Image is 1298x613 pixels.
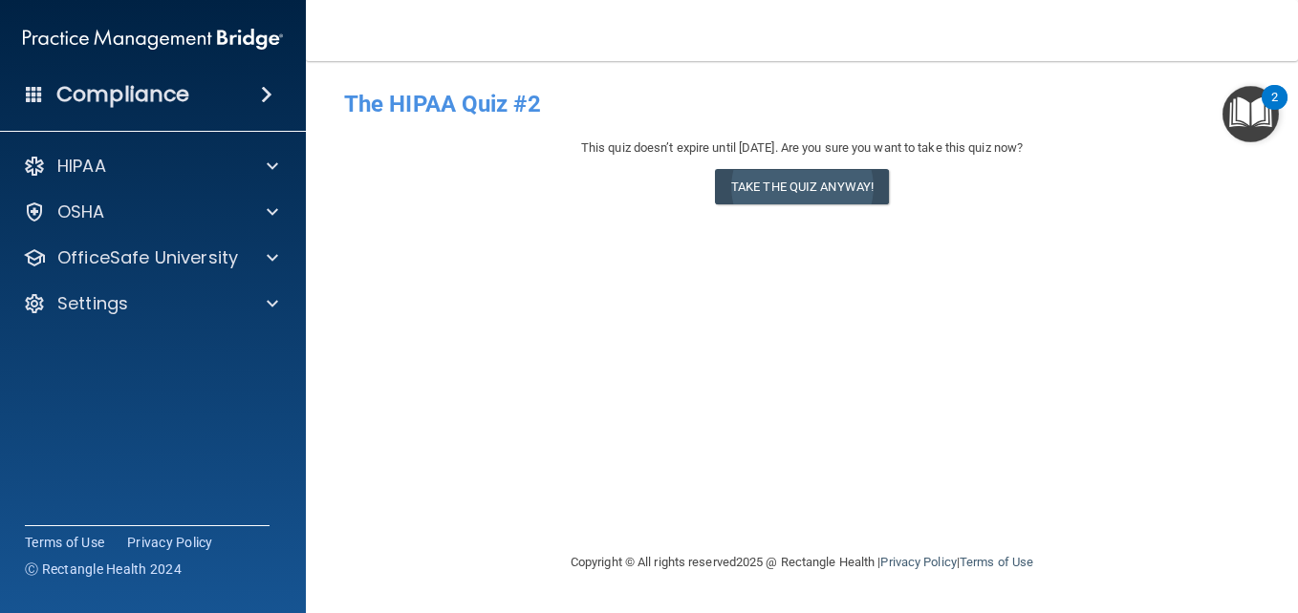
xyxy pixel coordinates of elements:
[56,81,189,108] h4: Compliance
[880,555,956,569] a: Privacy Policy
[23,292,278,315] a: Settings
[344,137,1260,159] div: This quiz doesn’t expire until [DATE]. Are you sure you want to take this quiz now?
[57,246,238,269] p: OfficeSafe University
[1271,97,1278,122] div: 2
[57,201,105,223] p: OSHA
[960,555,1033,569] a: Terms of Use
[23,201,278,223] a: OSHA
[25,560,182,579] span: Ⓒ Rectangle Health 2024
[23,155,278,178] a: HIPAA
[715,169,889,204] button: Take the quiz anyway!
[23,20,283,58] img: PMB logo
[453,532,1151,593] div: Copyright © All rights reserved 2025 @ Rectangle Health | |
[57,292,128,315] p: Settings
[1222,86,1279,142] button: Open Resource Center, 2 new notifications
[23,246,278,269] a: OfficeSafe University
[57,155,106,178] p: HIPAA
[344,92,1260,116] h4: The HIPAA Quiz #2
[25,533,104,552] a: Terms of Use
[127,533,213,552] a: Privacy Policy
